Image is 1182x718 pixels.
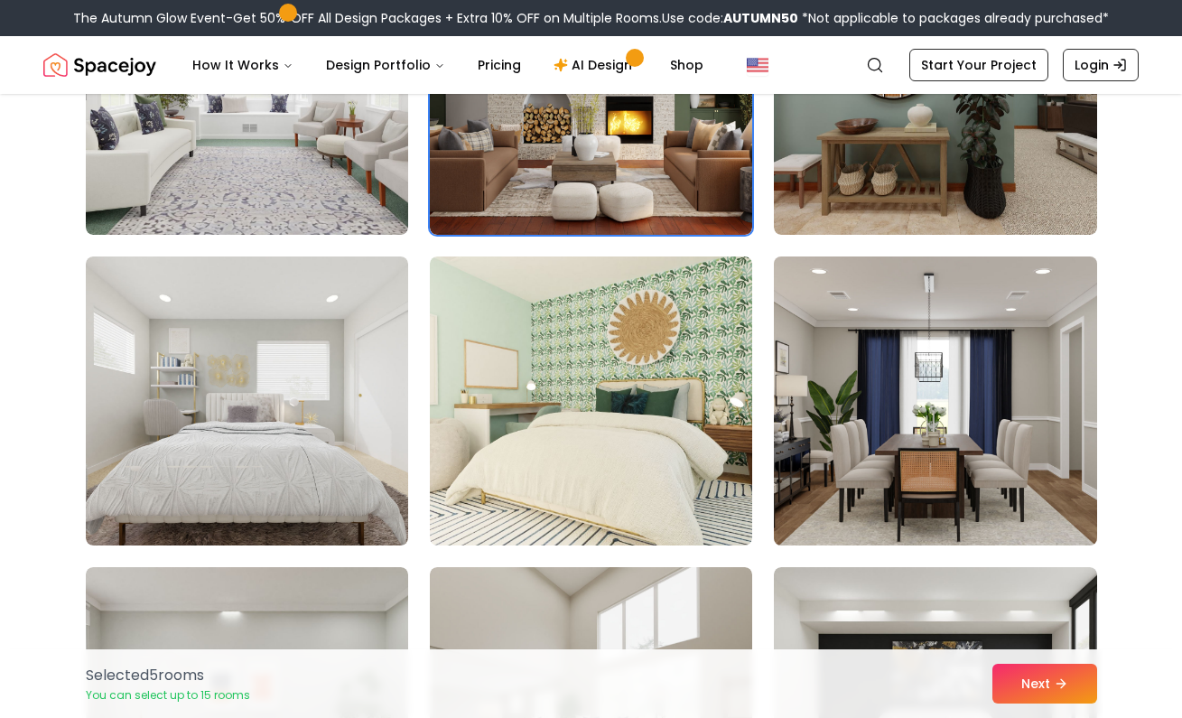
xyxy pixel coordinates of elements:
[656,47,718,83] a: Shop
[178,47,308,83] button: How It Works
[463,47,535,83] a: Pricing
[178,47,718,83] nav: Main
[430,256,752,545] img: Room room-14
[539,47,652,83] a: AI Design
[86,688,250,703] p: You can select up to 15 rooms
[723,9,798,27] b: AUTUMN50
[86,665,250,686] p: Selected 5 room s
[73,9,1109,27] div: The Autumn Glow Event-Get 50% OFF All Design Packages + Extra 10% OFF on Multiple Rooms.
[1063,49,1139,81] a: Login
[747,54,768,76] img: United States
[992,664,1097,704] button: Next
[43,47,156,83] img: Spacejoy Logo
[909,49,1048,81] a: Start Your Project
[86,256,408,545] img: Room room-13
[43,47,156,83] a: Spacejoy
[662,9,798,27] span: Use code:
[312,47,460,83] button: Design Portfolio
[43,36,1139,94] nav: Global
[798,9,1109,27] span: *Not applicable to packages already purchased*
[766,249,1104,553] img: Room room-15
